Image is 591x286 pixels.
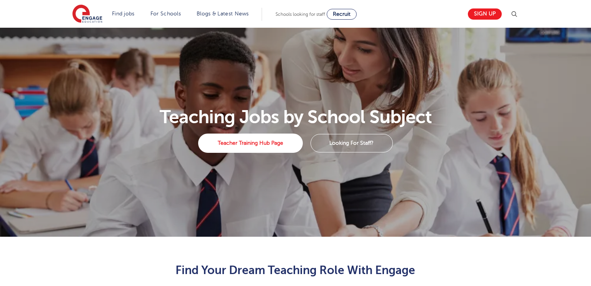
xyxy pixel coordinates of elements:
[107,264,484,277] h2: Find Your Dream Teaching Role With Engage
[150,11,181,17] a: For Schools
[333,11,351,17] span: Recruit
[327,9,357,20] a: Recruit
[197,11,249,17] a: Blogs & Latest News
[112,11,135,17] a: Find jobs
[198,134,302,153] a: Teacher Training Hub Page
[468,8,502,20] a: Sign up
[311,134,393,152] a: Looking For Staff?
[72,5,102,24] img: Engage Education
[275,12,325,17] span: Schools looking for staff
[68,108,523,126] h1: Teaching Jobs by School Subject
